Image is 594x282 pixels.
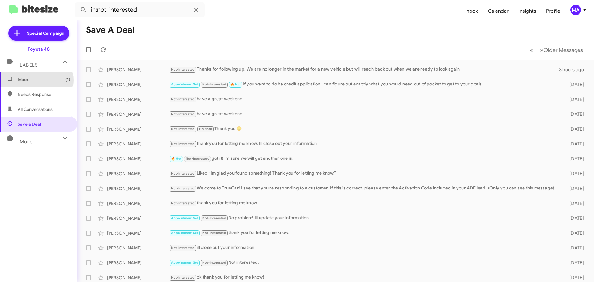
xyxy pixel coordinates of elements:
div: If you want to do ha credit application I can figure out exactly what you would need out of pocke... [169,81,559,88]
div: [DATE] [559,141,589,147]
div: [DATE] [559,81,589,88]
h1: Save a Deal [86,25,135,35]
div: [PERSON_NAME] [107,81,169,88]
div: Not interested. [169,259,559,266]
span: 🔥 Hot [171,157,182,161]
span: Not-Interested [171,97,195,101]
a: Calendar [483,2,514,20]
div: Thank you 🙂 [169,125,559,132]
div: have a great weekend! [169,111,559,118]
div: have a great weekend! [169,96,559,103]
div: [DATE] [559,215,589,221]
div: [PERSON_NAME] [107,245,169,251]
span: Not-Interested [171,201,195,205]
div: No problem! Ill update your information [169,215,559,222]
div: 3 hours ago [559,67,589,73]
div: got it! Im sure we will get another one in! [169,155,559,162]
span: Not-Interested [202,261,226,265]
span: Appointment Set [171,231,198,235]
span: » [540,46,544,54]
div: [PERSON_NAME] [107,171,169,177]
span: Inbox [18,76,70,83]
input: Search [75,2,205,17]
span: Not-Interested [171,127,195,131]
span: Not-Interested [202,231,226,235]
div: [PERSON_NAME] [107,111,169,117]
span: Save a Deal [18,121,41,127]
div: [PERSON_NAME] [107,275,169,281]
span: Needs Response [18,91,70,98]
span: Not-Interested [171,112,195,116]
span: Special Campaign [27,30,64,36]
div: [PERSON_NAME] [107,215,169,221]
span: 🔥 Hot [230,82,241,86]
div: ill close out your information [169,244,559,251]
div: [PERSON_NAME] [107,141,169,147]
div: [PERSON_NAME] [107,185,169,192]
div: [PERSON_NAME] [107,96,169,102]
div: thank you for letting me know! [169,229,559,236]
div: [PERSON_NAME] [107,260,169,266]
a: Insights [514,2,541,20]
div: [PERSON_NAME] [107,67,169,73]
span: All Conversations [18,106,53,112]
span: Not-Interested [202,216,226,220]
div: [DATE] [559,156,589,162]
div: [DATE] [559,185,589,192]
div: [PERSON_NAME] [107,126,169,132]
div: [PERSON_NAME] [107,156,169,162]
div: MA [570,5,581,15]
span: Older Messages [544,47,583,54]
span: Appointment Set [171,261,198,265]
span: Appointment Set [171,82,198,86]
span: Not-Interested [171,186,195,190]
div: [PERSON_NAME] [107,230,169,236]
nav: Page navigation example [526,44,587,56]
span: (1) [65,76,70,83]
div: [DATE] [559,96,589,102]
div: thank you for letting me know [169,200,559,207]
div: Thanks for following up. We are no longer in the market for a new vehicle but will reach back out... [169,66,559,73]
div: thank you for letting me know. Ill close out your information [169,140,559,147]
span: Not-Interested [171,275,195,280]
div: [DATE] [559,260,589,266]
div: [DATE] [559,126,589,132]
span: Finished [199,127,213,131]
div: ok thank you for letting me know! [169,274,559,281]
a: Inbox [460,2,483,20]
span: Not-Interested [171,67,195,72]
span: Not-Interested [202,82,226,86]
div: [DATE] [559,111,589,117]
div: [DATE] [559,171,589,177]
div: Toyota 40 [28,46,50,52]
span: More [20,139,32,145]
button: Next [536,44,587,56]
div: Welcome to TrueCar! I see that you're responding to a customer. If this is correct, please enter ... [169,185,559,192]
button: Previous [526,44,537,56]
span: « [530,46,533,54]
span: Not-Interested [171,171,195,176]
a: Special Campaign [8,26,69,41]
div: Liked “Im glad you found something! Thank you for letting me know.” [169,170,559,177]
span: Not-Interested [186,157,209,161]
a: Profile [541,2,565,20]
span: Labels [20,62,38,68]
div: [DATE] [559,245,589,251]
div: [DATE] [559,230,589,236]
div: [PERSON_NAME] [107,200,169,206]
div: [DATE] [559,200,589,206]
button: MA [565,5,587,15]
div: [DATE] [559,275,589,281]
span: Not-Interested [171,246,195,250]
span: Not-Interested [171,142,195,146]
span: Appointment Set [171,216,198,220]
